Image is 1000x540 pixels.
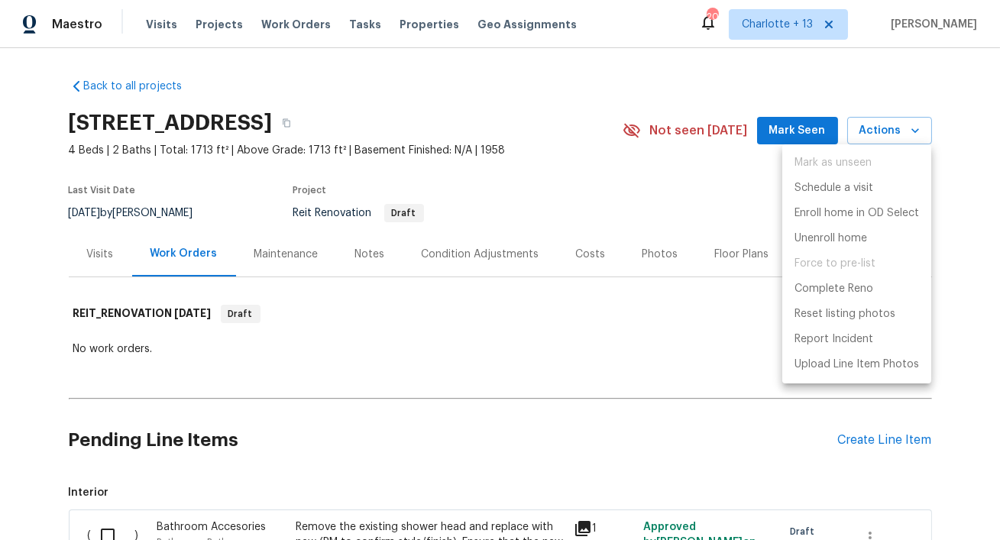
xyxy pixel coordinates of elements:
p: Schedule a visit [794,180,873,196]
p: Unenroll home [794,231,867,247]
p: Report Incident [794,331,873,348]
p: Upload Line Item Photos [794,357,919,373]
p: Enroll home in OD Select [794,205,919,221]
p: Complete Reno [794,281,873,297]
p: Reset listing photos [794,306,895,322]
